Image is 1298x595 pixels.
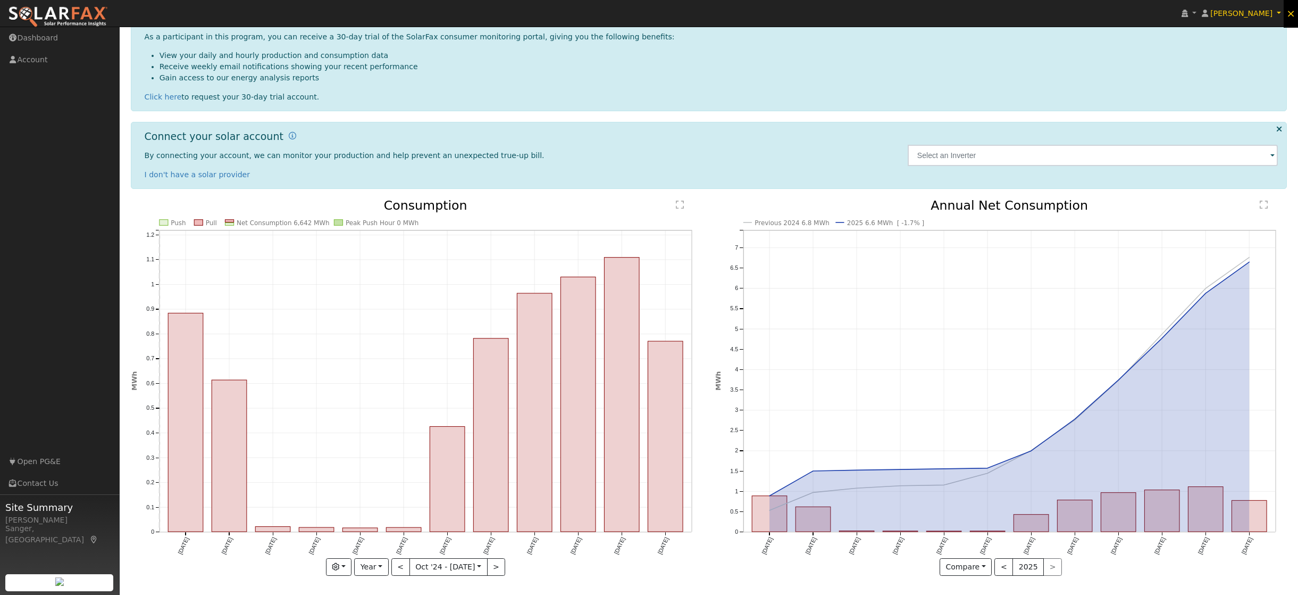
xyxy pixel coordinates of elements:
rect: onclick="" [605,257,640,532]
text: 4 [735,366,738,373]
circle: onclick="" [1203,291,1208,296]
text:  [1260,200,1268,209]
text: Previous 2024 6.8 MWh [755,219,830,227]
rect: onclick="" [1188,487,1224,532]
a: I don't have a solar provider [145,170,250,179]
rect: onclick="" [795,507,831,532]
circle: onclick="" [985,471,990,476]
circle: onclick="" [1073,417,1077,422]
circle: onclick="" [1116,378,1121,383]
text: Consumption [384,198,467,213]
circle: onclick="" [1073,418,1077,423]
text: 0.9 [146,305,154,312]
span: [PERSON_NAME] [1210,9,1272,18]
text: 0.4 [146,429,154,436]
text: 0 [151,528,154,535]
text: 0.7 [146,355,154,361]
input: Select an Inverter [908,145,1278,166]
text: [DATE] [1241,536,1254,556]
text: [DATE] [848,536,861,556]
circle: onclick="" [1160,332,1165,337]
text: 1.1 [146,256,154,262]
rect: onclick="" [386,527,421,532]
text: 7 [735,244,738,251]
rect: onclick="" [212,380,247,532]
p: As a participant in this program, you can receive a 30-day trial of the SolarFax consumer monitor... [145,31,1278,43]
text: [DATE] [438,536,451,556]
text:  [676,200,684,209]
h1: Connect your solar account [145,130,283,143]
circle: onclick="" [898,467,903,472]
span: × [1286,7,1295,20]
div: to request your 30-day trial account. [145,92,1278,103]
circle: onclick="" [942,483,947,487]
rect: onclick="" [1145,490,1180,532]
circle: onclick="" [898,484,903,489]
rect: onclick="" [1232,501,1267,532]
text: [DATE] [570,536,583,556]
text: MWh [714,371,722,390]
rect: onclick="" [255,527,290,532]
text: [DATE] [657,536,670,556]
text: [DATE] [1153,536,1167,556]
circle: onclick="" [1116,378,1121,383]
text: 5 [735,326,738,332]
text: 2.5 [730,427,738,433]
text: [DATE] [760,536,774,556]
rect: onclick="" [648,341,683,532]
circle: onclick="" [1247,255,1252,260]
circle: onclick="" [985,466,990,470]
text: 1 [151,281,154,287]
button: < [994,558,1013,576]
button: < [391,558,410,576]
circle: onclick="" [767,494,772,499]
text: [DATE] [804,536,817,556]
text: 6 [735,285,738,291]
text: [DATE] [264,536,277,556]
circle: onclick="" [1029,449,1034,453]
text: [DATE] [978,536,992,556]
rect: onclick="" [342,528,378,532]
button: > [487,558,506,576]
text: [DATE] [1197,536,1210,556]
button: Oct '24 - [DATE] [409,558,488,576]
rect: onclick="" [517,293,552,532]
circle: onclick="" [1203,286,1208,291]
rect: onclick="" [839,531,874,532]
text: [DATE] [891,536,905,556]
text: [DATE] [1110,536,1123,556]
text: [DATE] [220,536,233,556]
text: 2 [735,448,738,454]
text: 3.5 [730,386,738,393]
text: 0 [735,528,738,535]
text: Push [171,219,186,227]
text: [DATE] [307,536,321,556]
text: 0.1 [146,504,154,510]
text: [DATE] [482,536,496,556]
rect: onclick="" [430,427,465,532]
rect: onclick="" [473,338,508,532]
text: 4.5 [730,346,738,352]
text: 6.5 [730,265,738,271]
text: Peak Push Hour 0 MWh [346,219,419,227]
text: 1.5 [730,468,738,474]
text: [DATE] [1066,536,1079,556]
text: 2025 6.6 MWh [ -1.7% ] [847,219,924,227]
text: [DATE] [395,536,408,556]
text: 0.5 [146,405,154,411]
circle: onclick="" [942,467,947,472]
circle: onclick="" [855,468,859,473]
li: View your daily and hourly production and consumption data [160,50,1278,61]
rect: onclick="" [1057,500,1092,532]
circle: onclick="" [767,508,772,513]
text: 1.2 [146,232,154,238]
text: 0.2 [146,479,154,485]
span: By connecting your account, we can monitor your production and help prevent an unexpected true-up... [145,151,545,160]
text: 5.5 [730,305,738,311]
rect: onclick="" [299,527,334,532]
div: [PERSON_NAME] [5,515,114,526]
rect: onclick="" [1014,515,1049,532]
text: [DATE] [351,536,364,556]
